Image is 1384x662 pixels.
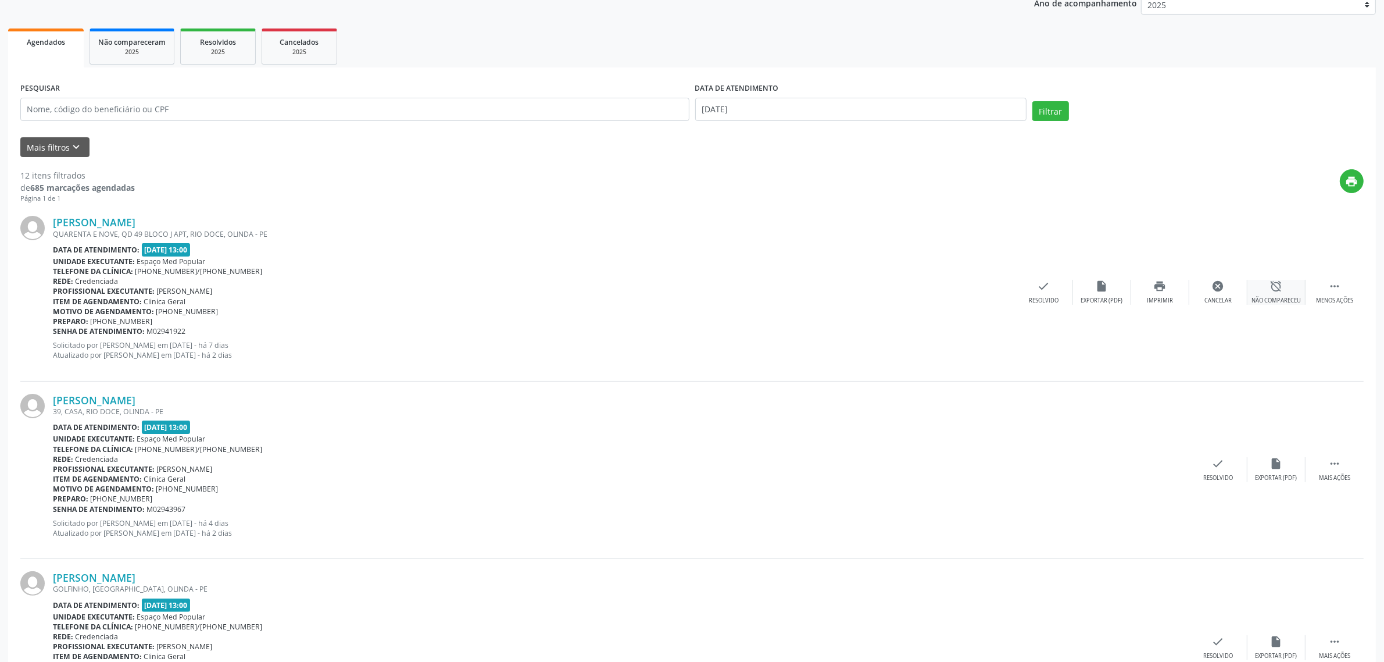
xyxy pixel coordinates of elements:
i:  [1328,280,1341,293]
a: [PERSON_NAME] [53,216,135,229]
b: Telefone da clínica: [53,266,133,276]
i:  [1328,635,1341,648]
img: img [20,394,45,418]
i: check [1212,635,1225,648]
i: check [1038,280,1050,293]
div: Resolvido [1029,297,1058,305]
div: QUARENTA E NOVE, QD 49 BLOCO J APT, RIO DOCE, OLINDA - PE [53,229,1015,239]
i:  [1328,457,1341,470]
span: [DATE] 13:00 [142,599,191,612]
a: [PERSON_NAME] [53,571,135,584]
span: Clinica Geral [144,297,186,307]
span: Clinica Geral [144,474,186,484]
span: [PHONE_NUMBER]/[PHONE_NUMBER] [135,266,263,276]
i: print [1346,175,1358,188]
i: check [1212,457,1225,470]
b: Data de atendimento: [53,245,140,255]
div: 12 itens filtrados [20,169,135,181]
b: Item de agendamento: [53,297,142,307]
div: Resolvido [1203,652,1233,660]
i: keyboard_arrow_down [70,141,83,154]
b: Motivo de agendamento: [53,484,154,494]
span: Credenciada [76,276,119,286]
span: Não compareceram [98,37,166,47]
b: Item de agendamento: [53,652,142,661]
div: 2025 [189,48,247,56]
div: Página 1 de 1 [20,194,135,204]
b: Profissional executante: [53,286,155,296]
div: Exportar (PDF) [1256,474,1297,482]
span: M02943967 [147,504,186,514]
span: M02941922 [147,326,186,336]
span: [PHONE_NUMBER]/[PHONE_NUMBER] [135,622,263,632]
label: PESQUISAR [20,80,60,98]
span: [DATE] 13:00 [142,421,191,434]
b: Unidade executante: [53,257,135,266]
b: Preparo: [53,316,88,326]
span: [PERSON_NAME] [157,286,213,296]
span: Espaço Med Popular [137,612,206,622]
div: Exportar (PDF) [1081,297,1123,305]
span: [DATE] 13:00 [142,243,191,257]
span: Clinica Geral [144,652,186,661]
i: print [1154,280,1167,293]
span: Espaço Med Popular [137,434,206,444]
b: Item de agendamento: [53,474,142,484]
b: Senha de atendimento: [53,504,145,514]
button: Filtrar [1032,101,1069,121]
span: [PERSON_NAME] [157,464,213,474]
span: Credenciada [76,632,119,642]
span: Espaço Med Popular [137,257,206,266]
span: [PHONE_NUMBER] [91,316,153,326]
span: [PHONE_NUMBER] [91,494,153,504]
span: [PERSON_NAME] [157,642,213,652]
button: Mais filtroskeyboard_arrow_down [20,137,90,158]
b: Telefone da clínica: [53,622,133,632]
strong: 685 marcações agendadas [30,182,135,193]
b: Rede: [53,632,73,642]
span: Resolvidos [200,37,236,47]
a: [PERSON_NAME] [53,394,135,407]
b: Unidade executante: [53,434,135,444]
b: Rede: [53,454,73,464]
img: img [20,216,45,240]
span: [PHONE_NUMBER] [156,484,219,494]
div: Mais ações [1319,652,1350,660]
div: Menos ações [1316,297,1353,305]
b: Preparo: [53,494,88,504]
div: Resolvido [1203,474,1233,482]
b: Profissional executante: [53,642,155,652]
b: Rede: [53,276,73,286]
div: Cancelar [1204,297,1232,305]
div: de [20,181,135,194]
i: cancel [1212,280,1225,293]
span: [PHONE_NUMBER] [156,307,219,316]
div: Não compareceu [1251,297,1301,305]
i: insert_drive_file [1270,635,1283,648]
p: Solicitado por [PERSON_NAME] em [DATE] - há 4 dias Atualizado por [PERSON_NAME] em [DATE] - há 2 ... [53,518,1189,538]
b: Unidade executante: [53,612,135,622]
img: img [20,571,45,596]
b: Profissional executante: [53,464,155,474]
div: Mais ações [1319,474,1350,482]
div: GOLFINHO, [GEOGRAPHIC_DATA], OLINDA - PE [53,584,1189,594]
span: [PHONE_NUMBER]/[PHONE_NUMBER] [135,444,263,454]
b: Senha de atendimento: [53,326,145,336]
b: Motivo de agendamento: [53,307,154,316]
div: Exportar (PDF) [1256,652,1297,660]
b: Telefone da clínica: [53,444,133,454]
label: DATA DE ATENDIMENTO [695,80,779,98]
b: Data de atendimento: [53,600,140,610]
div: 39, CASA, RIO DOCE, OLINDA - PE [53,407,1189,417]
div: Imprimir [1147,297,1173,305]
i: alarm_off [1270,280,1283,293]
input: Nome, código do beneficiário ou CPF [20,98,689,121]
span: Agendados [27,37,65,47]
span: Cancelados [280,37,319,47]
input: Selecione um intervalo [695,98,1027,121]
b: Data de atendimento: [53,422,140,432]
span: Credenciada [76,454,119,464]
p: Solicitado por [PERSON_NAME] em [DATE] - há 7 dias Atualizado por [PERSON_NAME] em [DATE] - há 2 ... [53,340,1015,360]
i: insert_drive_file [1270,457,1283,470]
i: insert_drive_file [1096,280,1108,293]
